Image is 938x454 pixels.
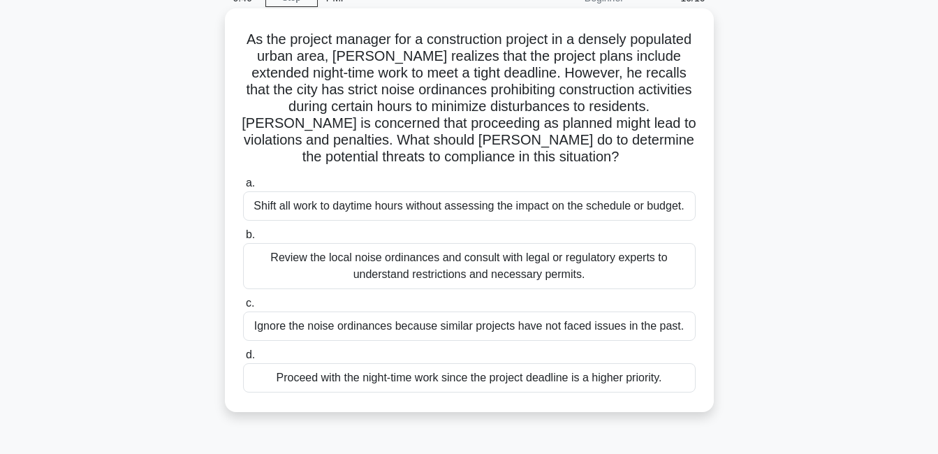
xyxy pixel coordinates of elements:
[246,177,255,189] span: a.
[242,31,697,166] h5: As the project manager for a construction project in a densely populated urban area, [PERSON_NAME...
[243,312,696,341] div: Ignore the noise ordinances because similar projects have not faced issues in the past.
[246,349,255,360] span: d.
[246,228,255,240] span: b.
[246,297,254,309] span: c.
[243,243,696,289] div: Review the local noise ordinances and consult with legal or regulatory experts to understand rest...
[243,363,696,393] div: Proceed with the night-time work since the project deadline is a higher priority.
[243,191,696,221] div: Shift all work to daytime hours without assessing the impact on the schedule or budget.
